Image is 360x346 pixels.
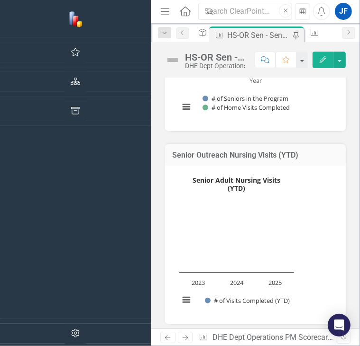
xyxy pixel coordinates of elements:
[175,173,336,315] div: Senior Adult Nursing Visits (YTD). Highcharts interactive chart.
[335,3,352,20] button: JF
[212,333,333,342] a: DHE Dept Operations PM Scorecard
[68,10,85,27] img: ClearPoint Strategy
[198,3,292,20] input: Search ClearPoint...
[193,176,281,193] text: Senior Adult Nursing Visits (YTD)
[203,103,290,112] button: Show # of Home Visits Completed
[249,76,262,85] text: Year
[328,314,351,337] div: Open Intercom Messenger
[227,29,290,41] div: HS-OR Sen - Senior Outreach Nurse Program
[180,100,193,114] button: View chart menu, Senior Outreach Nurse Program - Number of Seniors and Visits
[165,53,180,68] img: Not Defined
[230,278,244,287] text: 2024
[185,62,245,70] div: DHE Dept Operations PM Scorecard
[268,278,282,287] text: 2025
[199,332,336,343] div: » »
[205,296,290,305] button: Show # of Visits Completed (YTD)
[172,151,339,160] h3: Senior Outreach Nursing Visits (YTD)
[180,293,193,307] button: View chart menu, Senior Adult Nursing Visits (YTD)
[203,94,289,103] button: Show # of Seniors in the Program
[175,173,299,315] svg: Interactive chart
[185,52,245,62] div: HS-OR Sen - Senior Outreach Nurse Program
[192,278,205,287] text: 2023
